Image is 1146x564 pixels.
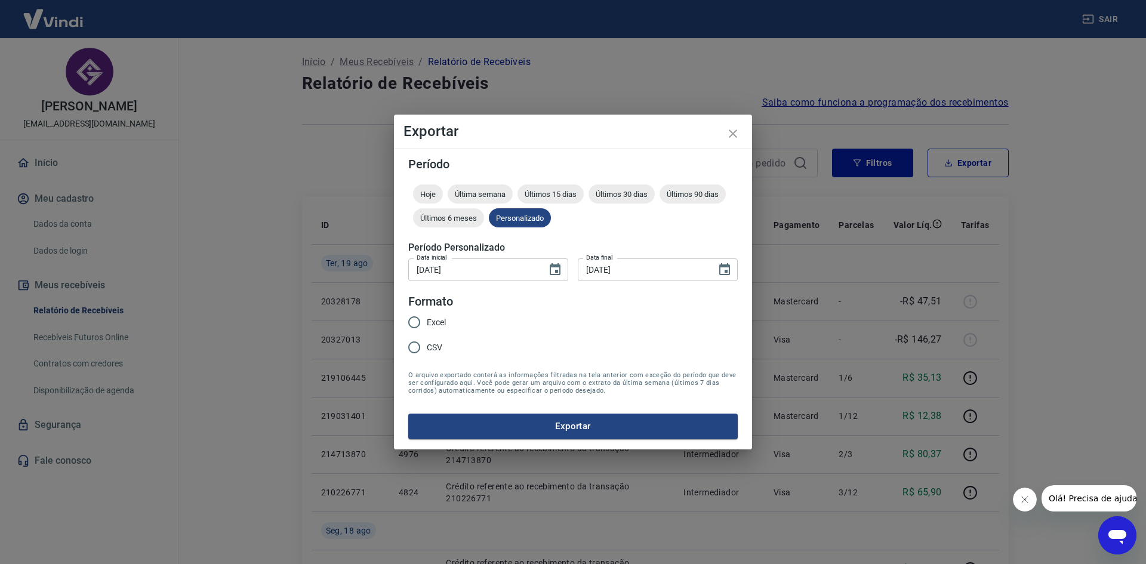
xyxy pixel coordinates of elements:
[713,258,737,282] button: Choose date, selected date is 19 de ago de 2025
[413,214,484,223] span: Últimos 6 meses
[448,190,513,199] span: Última semana
[517,184,584,204] div: Últimos 15 dias
[589,184,655,204] div: Últimos 30 dias
[589,190,655,199] span: Últimos 30 dias
[427,341,442,354] span: CSV
[1042,485,1136,511] iframe: Mensagem da empresa
[543,258,567,282] button: Choose date, selected date is 15 de ago de 2025
[413,190,443,199] span: Hoje
[1013,488,1037,511] iframe: Fechar mensagem
[448,184,513,204] div: Última semana
[578,258,708,281] input: DD/MM/YYYY
[489,208,551,227] div: Personalizado
[408,414,738,439] button: Exportar
[427,316,446,329] span: Excel
[586,253,613,262] label: Data final
[660,190,726,199] span: Últimos 90 dias
[408,293,453,310] legend: Formato
[1098,516,1136,554] iframe: Botão para abrir a janela de mensagens
[408,242,738,254] h5: Período Personalizado
[7,8,100,18] span: Olá! Precisa de ajuda?
[517,190,584,199] span: Últimos 15 dias
[403,124,743,138] h4: Exportar
[660,184,726,204] div: Últimos 90 dias
[489,214,551,223] span: Personalizado
[408,258,538,281] input: DD/MM/YYYY
[719,119,747,148] button: close
[408,371,738,395] span: O arquivo exportado conterá as informações filtradas na tela anterior com exceção do período que ...
[413,208,484,227] div: Últimos 6 meses
[413,184,443,204] div: Hoje
[408,158,738,170] h5: Período
[417,253,447,262] label: Data inicial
